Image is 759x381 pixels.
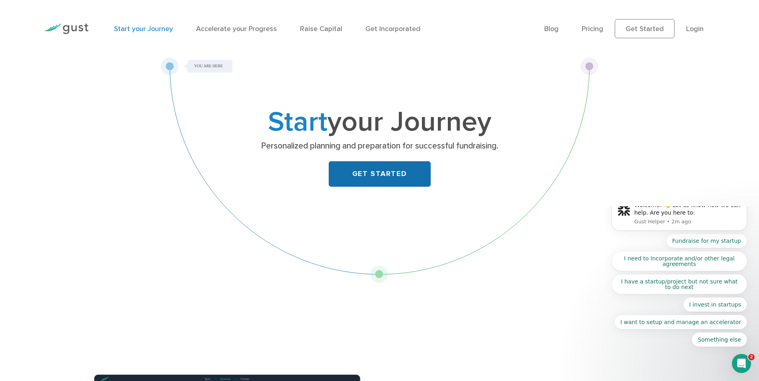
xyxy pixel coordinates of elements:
[626,295,759,381] iframe: Chat Widget
[196,25,277,33] a: Accelerate your Progress
[12,27,147,141] div: Quick reply options
[12,68,147,88] button: Quick reply: I have a startup/project but not sure what to do next
[329,161,431,187] a: GET STARTED
[365,25,420,33] a: Get Incorporated
[12,45,147,65] button: Quick reply: I need to Incorporate and/or other legal agreements
[114,25,173,33] a: Start your Journey
[268,105,328,139] span: Start
[84,91,147,106] button: Quick reply: I invest in startups
[225,141,534,152] p: Personalized planning and preparation for successful fundraising.
[92,126,147,141] button: Quick reply: Something else
[44,23,88,34] img: Gust Logo
[300,25,342,33] a: Raise Capital
[600,206,759,360] iframe: Intercom notifications message
[582,25,603,33] a: Pricing
[15,109,147,123] button: Quick reply: I want to setup and manage an accelerator
[222,109,537,135] h1: your Journey
[544,25,559,33] a: Blog
[67,27,147,42] button: Quick reply: Fundraise for my startup
[35,12,141,19] p: Message from Gust Helper, sent 2m ago
[615,19,675,38] a: Get Started
[686,25,704,33] a: Login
